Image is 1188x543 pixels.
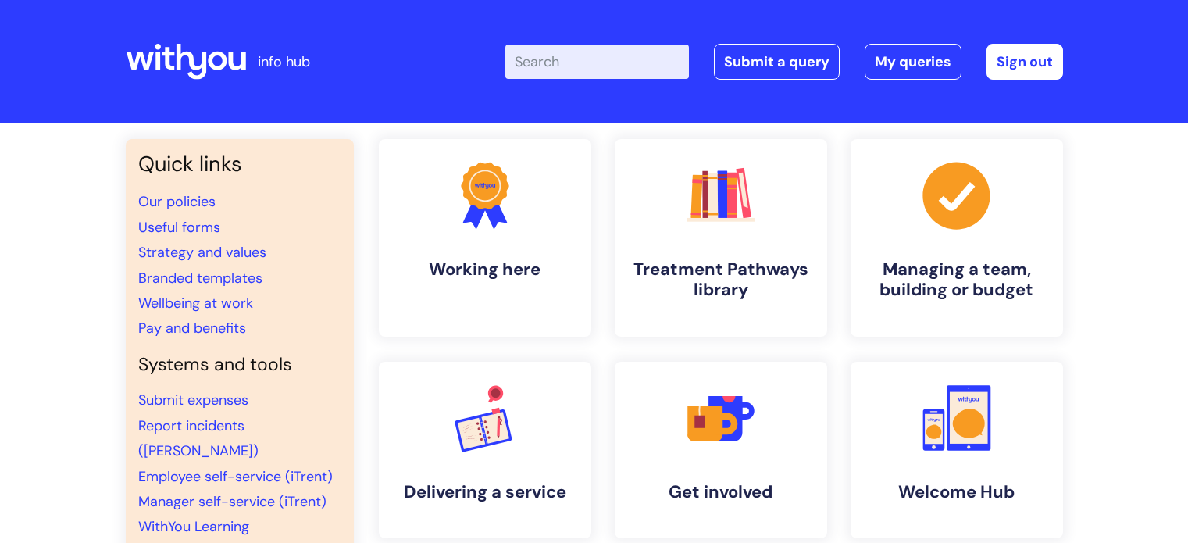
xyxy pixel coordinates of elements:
a: Pay and benefits [138,319,246,338]
a: Wellbeing at work [138,294,253,313]
h4: Systems and tools [138,354,341,376]
a: Branded templates [138,269,262,288]
h4: Treatment Pathways library [627,259,815,301]
h3: Quick links [138,152,341,177]
h4: Delivering a service [391,482,579,502]
a: Delivering a service [379,362,591,538]
a: Sign out [986,44,1063,80]
a: My queries [865,44,961,80]
a: Employee self-service (iTrent) [138,467,333,486]
a: Managing a team, building or budget [851,139,1063,337]
a: Useful forms [138,218,220,237]
a: Get involved [615,362,827,538]
a: Treatment Pathways library [615,139,827,337]
a: Working here [379,139,591,337]
a: Welcome Hub [851,362,1063,538]
h4: Get involved [627,482,815,502]
div: | - [505,44,1063,80]
a: Strategy and values [138,243,266,262]
input: Search [505,45,689,79]
a: WithYou Learning [138,517,249,536]
a: Report incidents ([PERSON_NAME]) [138,416,259,460]
a: Our policies [138,192,216,211]
h4: Welcome Hub [863,482,1051,502]
h4: Managing a team, building or budget [863,259,1051,301]
a: Submit expenses [138,391,248,409]
h4: Working here [391,259,579,280]
a: Manager self-service (iTrent) [138,492,326,511]
a: Submit a query [714,44,840,80]
p: info hub [258,49,310,74]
